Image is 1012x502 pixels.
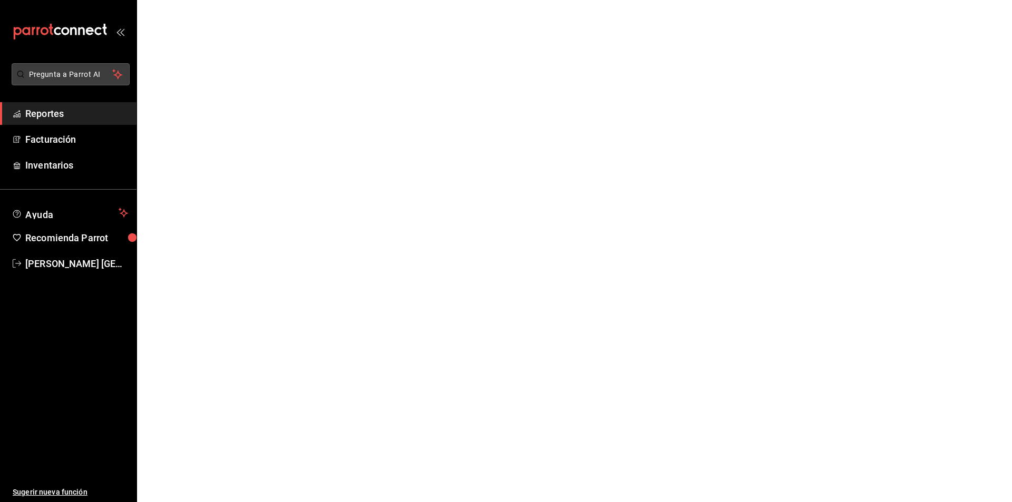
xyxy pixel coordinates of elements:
[25,231,128,245] span: Recomienda Parrot
[29,69,113,80] span: Pregunta a Parrot AI
[25,132,128,146] span: Facturación
[25,158,128,172] span: Inventarios
[25,257,128,271] span: [PERSON_NAME] [GEOGRAPHIC_DATA][PERSON_NAME]
[12,63,130,85] button: Pregunta a Parrot AI
[116,27,124,36] button: open_drawer_menu
[25,206,114,219] span: Ayuda
[13,487,128,498] span: Sugerir nueva función
[7,76,130,87] a: Pregunta a Parrot AI
[25,106,128,121] span: Reportes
